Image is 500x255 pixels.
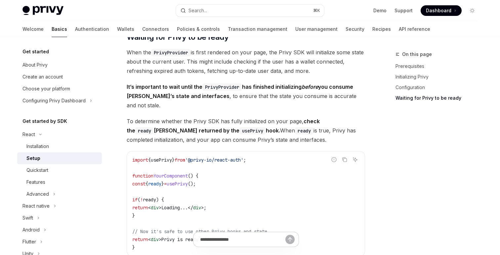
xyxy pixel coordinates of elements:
[17,200,102,212] button: Toggle React native section
[295,127,313,134] code: ready
[22,238,36,246] div: Flutter
[138,197,140,203] span: (
[22,85,70,93] div: Choose your platform
[127,117,365,144] span: To determine whether the Privy SDK has fully initialized on your page, When is true, Privy has co...
[17,95,102,107] button: Toggle Configuring Privy Dashboard section
[185,157,243,163] span: '@privy-io/react-auth'
[340,155,349,164] button: Copy the contents from the code block
[373,7,387,14] a: Demo
[22,226,40,234] div: Android
[26,178,45,186] div: Features
[402,50,432,58] span: On this page
[201,205,204,211] span: >
[22,61,48,69] div: About Privy
[22,73,63,81] div: Create an account
[117,21,134,37] a: Wallets
[396,61,483,72] a: Prerequisites
[159,205,161,211] span: >
[188,173,198,179] span: () {
[204,205,206,211] span: ;
[17,71,102,83] a: Create an account
[202,83,242,91] code: PrivyProvider
[228,21,287,37] a: Transaction management
[22,202,50,210] div: React native
[467,5,478,16] button: Toggle dark mode
[148,181,161,187] span: ready
[426,7,451,14] span: Dashboard
[396,93,483,103] a: Waiting for Privy to be ready
[399,21,430,37] a: API reference
[167,181,188,187] span: usePrivy
[188,181,196,187] span: ();
[395,7,413,14] a: Support
[17,176,102,188] a: Features
[188,7,207,15] div: Search...
[188,205,193,211] span: </
[22,6,63,15] img: light logo
[127,48,365,76] span: When the is first rendered on your page, the Privy SDK will initialize some state about the curre...
[22,21,44,37] a: Welcome
[161,181,164,187] span: }
[75,21,109,37] a: Authentication
[17,140,102,152] a: Installation
[313,8,320,13] span: ⌘ K
[302,83,318,90] em: before
[17,152,102,164] a: Setup
[151,49,191,56] code: PrivyProvider
[172,157,175,163] span: }
[330,155,338,164] button: Report incorrect code
[22,214,33,222] div: Swift
[200,232,285,247] input: Ask a question...
[52,21,67,37] a: Basics
[396,72,483,82] a: Initializing Privy
[346,21,364,37] a: Security
[22,97,86,105] div: Configuring Privy Dashboard
[351,155,359,164] button: Ask AI
[26,190,49,198] div: Advanced
[127,83,353,99] strong: It’s important to wait until the has finished initializing you consume [PERSON_NAME]’s state and ...
[135,127,154,134] code: ready
[151,205,159,211] span: div
[132,213,135,219] span: }
[175,157,185,163] span: from
[132,229,267,234] span: // Now it's safe to use other Privy hooks and state
[148,157,151,163] span: {
[22,117,67,125] h5: Get started by SDK
[176,5,324,17] button: Open search
[153,173,188,179] span: YourComponent
[148,205,151,211] span: <
[146,181,148,187] span: {
[285,235,295,244] button: Send message
[193,205,201,211] span: div
[164,181,167,187] span: =
[132,157,148,163] span: import
[26,154,40,162] div: Setup
[239,127,266,134] code: usePrivy
[127,32,229,42] span: Waiting for Privy to be ready
[22,48,49,56] h5: Get started
[151,157,172,163] span: usePrivy
[142,21,169,37] a: Connectors
[132,181,146,187] span: const
[177,21,220,37] a: Policies & controls
[17,212,102,224] button: Toggle Swift section
[17,236,102,248] button: Toggle Flutter section
[372,21,391,37] a: Recipes
[17,83,102,95] a: Choose your platform
[243,157,246,163] span: ;
[17,188,102,200] button: Toggle Advanced section
[26,166,48,174] div: Quickstart
[396,82,483,93] a: Configuration
[127,82,365,110] span: , to ensure that the state you consume is accurate and not stale.
[17,59,102,71] a: About Privy
[295,21,338,37] a: User management
[22,130,35,138] div: React
[132,205,148,211] span: return
[143,197,156,203] span: ready
[132,173,153,179] span: function
[421,5,462,16] a: Dashboard
[156,197,164,203] span: ) {
[17,164,102,176] a: Quickstart
[161,205,188,211] span: Loading...
[132,197,138,203] span: if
